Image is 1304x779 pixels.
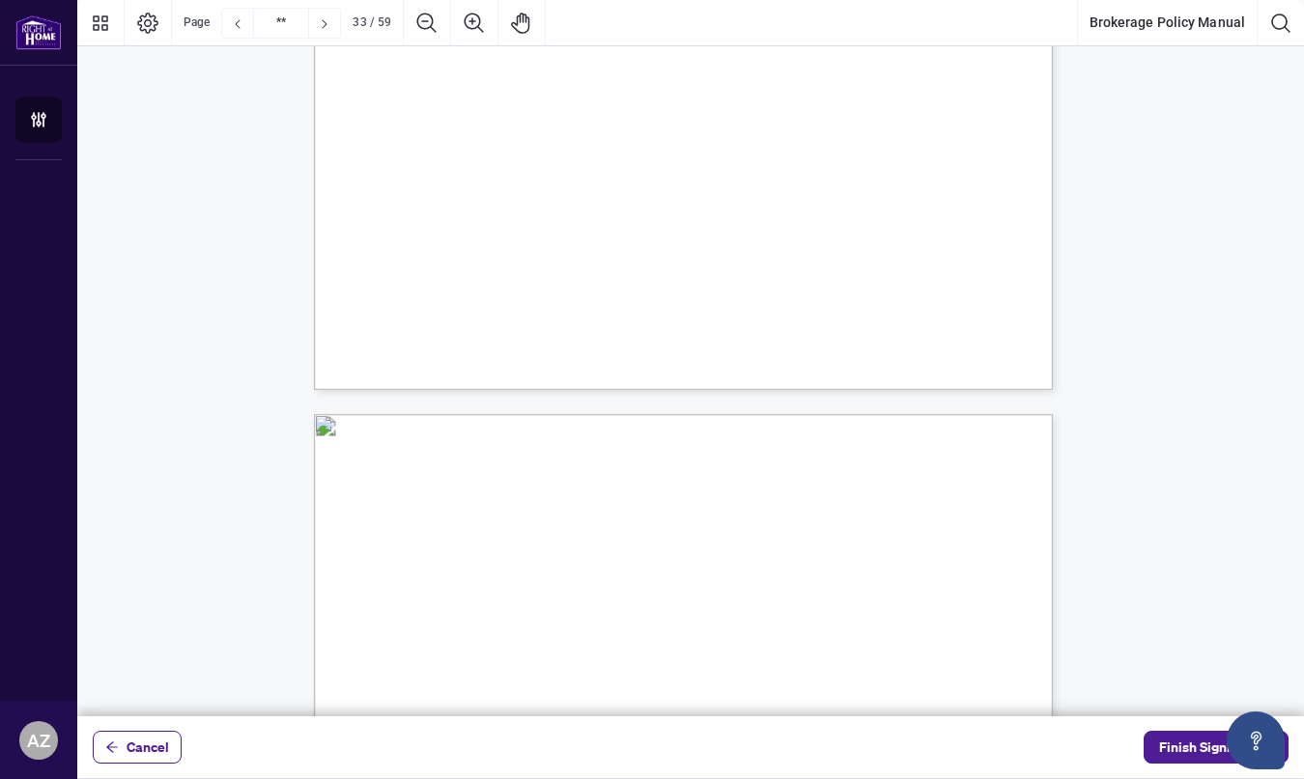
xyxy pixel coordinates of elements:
[127,732,169,763] span: Cancel
[27,727,50,754] span: AZ
[1227,711,1285,769] button: Open asap
[15,14,62,50] img: logo
[1144,731,1289,764] button: status-iconFinish Signing
[1159,732,1246,763] span: Finish Signing
[105,740,119,754] span: arrow-left
[93,731,182,764] button: Cancel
